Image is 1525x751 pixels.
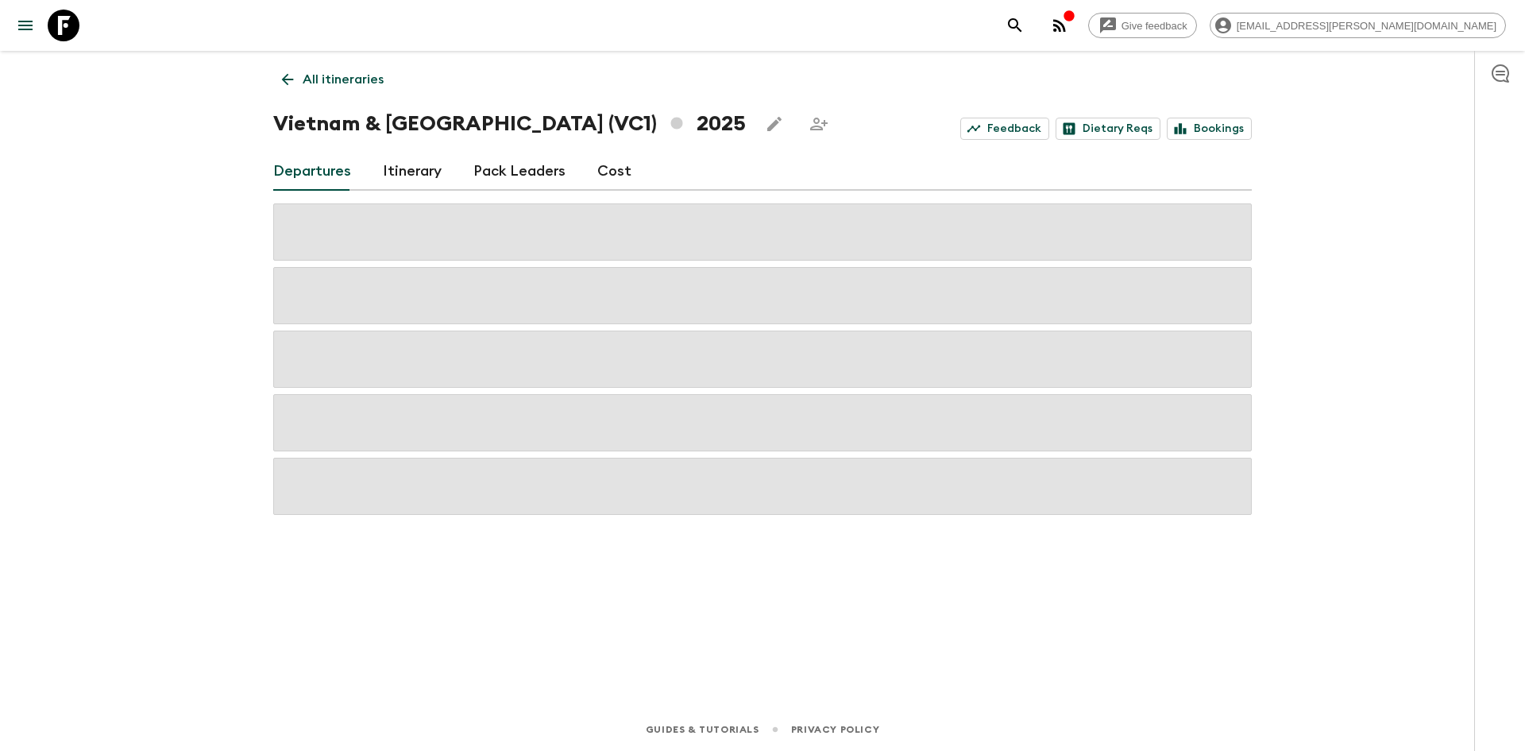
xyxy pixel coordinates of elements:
[1228,20,1505,32] span: [EMAIL_ADDRESS][PERSON_NAME][DOMAIN_NAME]
[597,153,631,191] a: Cost
[10,10,41,41] button: menu
[791,721,879,738] a: Privacy Policy
[803,108,835,140] span: Share this itinerary
[383,153,442,191] a: Itinerary
[273,108,746,140] h1: Vietnam & [GEOGRAPHIC_DATA] (VC1) 2025
[1113,20,1196,32] span: Give feedback
[473,153,566,191] a: Pack Leaders
[273,64,392,95] a: All itineraries
[646,721,759,738] a: Guides & Tutorials
[759,108,790,140] button: Edit this itinerary
[960,118,1049,140] a: Feedback
[1167,118,1252,140] a: Bookings
[303,70,384,89] p: All itineraries
[999,10,1031,41] button: search adventures
[1210,13,1506,38] div: [EMAIL_ADDRESS][PERSON_NAME][DOMAIN_NAME]
[1088,13,1197,38] a: Give feedback
[273,153,351,191] a: Departures
[1056,118,1160,140] a: Dietary Reqs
